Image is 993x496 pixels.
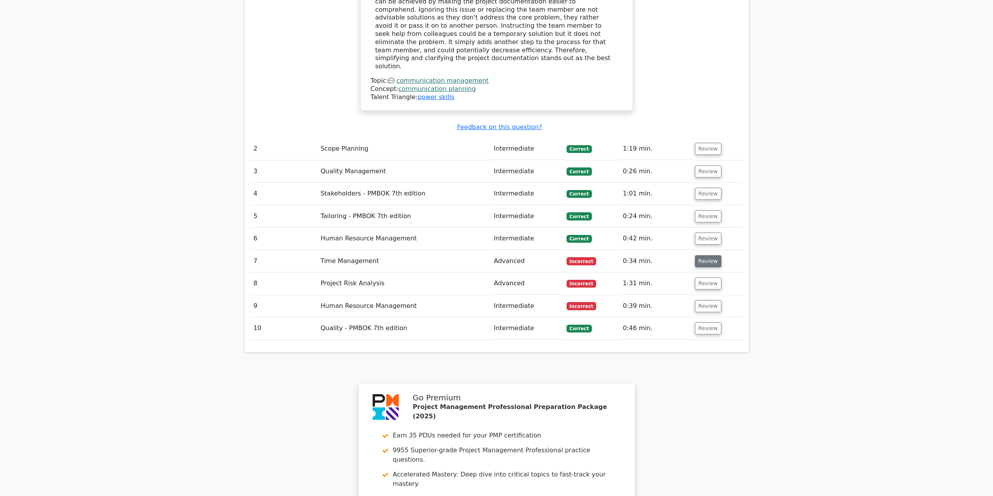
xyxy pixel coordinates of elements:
[371,77,623,101] div: Talent Triangle:
[695,188,721,200] button: Review
[250,205,318,228] td: 5
[491,250,563,272] td: Advanced
[567,325,592,332] span: Correct
[396,77,489,84] a: communication management
[250,160,318,183] td: 3
[457,123,542,131] a: Feedback on this question?
[250,138,318,160] td: 2
[620,183,691,205] td: 1:01 min.
[695,165,721,178] button: Review
[567,302,597,310] span: Incorrect
[620,160,691,183] td: 0:26 min.
[567,190,592,198] span: Correct
[567,167,592,175] span: Correct
[620,228,691,250] td: 0:42 min.
[417,93,454,101] a: power skills
[491,272,563,295] td: Advanced
[695,255,721,267] button: Review
[620,295,691,317] td: 0:39 min.
[317,317,490,340] td: Quality - PMBOK 7th edition
[491,160,563,183] td: Intermediate
[317,138,490,160] td: Scope Planning
[695,277,721,290] button: Review
[317,183,490,205] td: Stakeholders - PMBOK 7th edition
[491,138,563,160] td: Intermediate
[317,272,490,295] td: Project Risk Analysis
[491,205,563,228] td: Intermediate
[398,85,476,92] a: communication planning
[250,317,318,340] td: 10
[317,228,490,250] td: Human Resource Management
[317,160,490,183] td: Quality Management
[620,205,691,228] td: 0:24 min.
[695,233,721,245] button: Review
[250,250,318,272] td: 7
[567,235,592,243] span: Correct
[491,295,563,317] td: Intermediate
[567,257,597,265] span: Incorrect
[620,138,691,160] td: 1:19 min.
[491,183,563,205] td: Intermediate
[250,295,318,317] td: 9
[491,228,563,250] td: Intermediate
[620,317,691,340] td: 0:46 min.
[695,300,721,312] button: Review
[567,145,592,153] span: Correct
[620,250,691,272] td: 0:34 min.
[317,205,490,228] td: Tailoring - PMBOK 7th edition
[491,317,563,340] td: Intermediate
[695,322,721,334] button: Review
[567,212,592,220] span: Correct
[317,295,490,317] td: Human Resource Management
[371,77,623,85] div: Topic:
[695,143,721,155] button: Review
[317,250,490,272] td: Time Management
[371,85,623,93] div: Concept:
[250,228,318,250] td: 6
[250,183,318,205] td: 4
[250,272,318,295] td: 8
[567,280,597,288] span: Incorrect
[620,272,691,295] td: 1:31 min.
[695,210,721,222] button: Review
